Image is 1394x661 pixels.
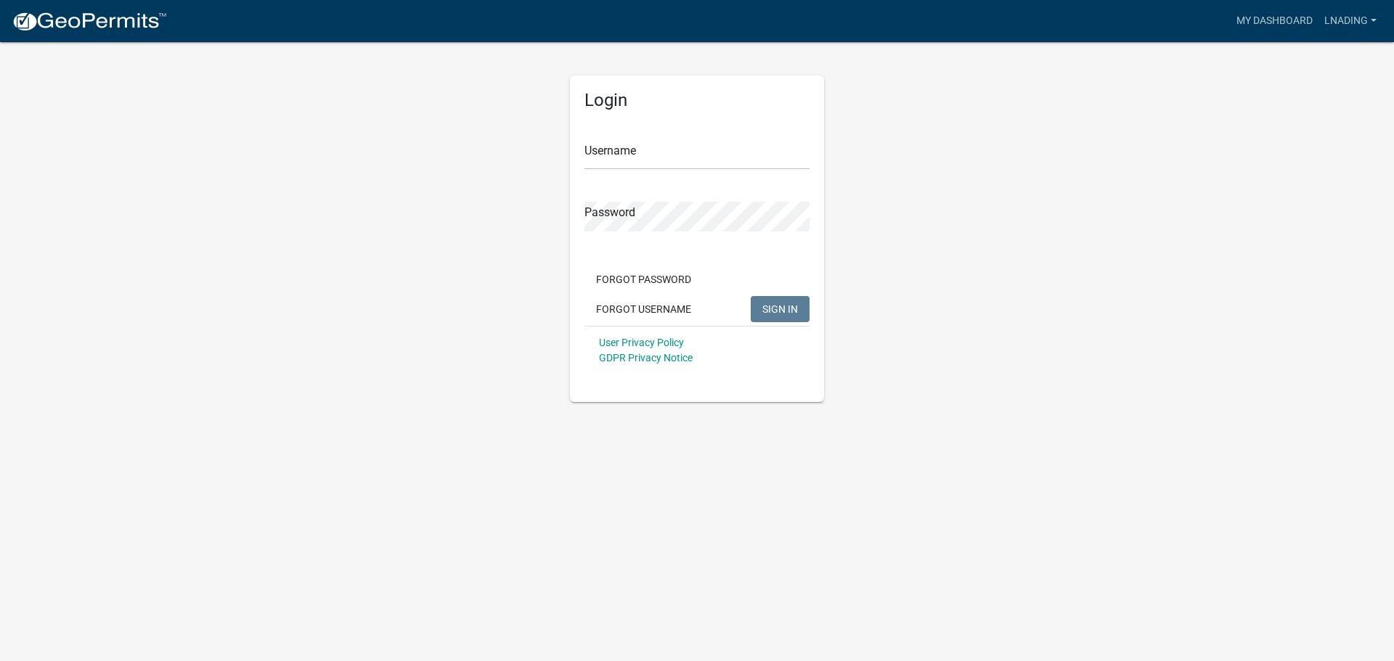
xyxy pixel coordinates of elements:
span: SIGN IN [762,303,798,314]
button: Forgot Password [584,266,703,292]
a: GDPR Privacy Notice [599,352,693,364]
a: User Privacy Policy [599,337,684,348]
button: Forgot Username [584,296,703,322]
a: lnading [1318,7,1382,35]
h5: Login [584,90,810,111]
a: My Dashboard [1231,7,1318,35]
button: SIGN IN [751,296,810,322]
